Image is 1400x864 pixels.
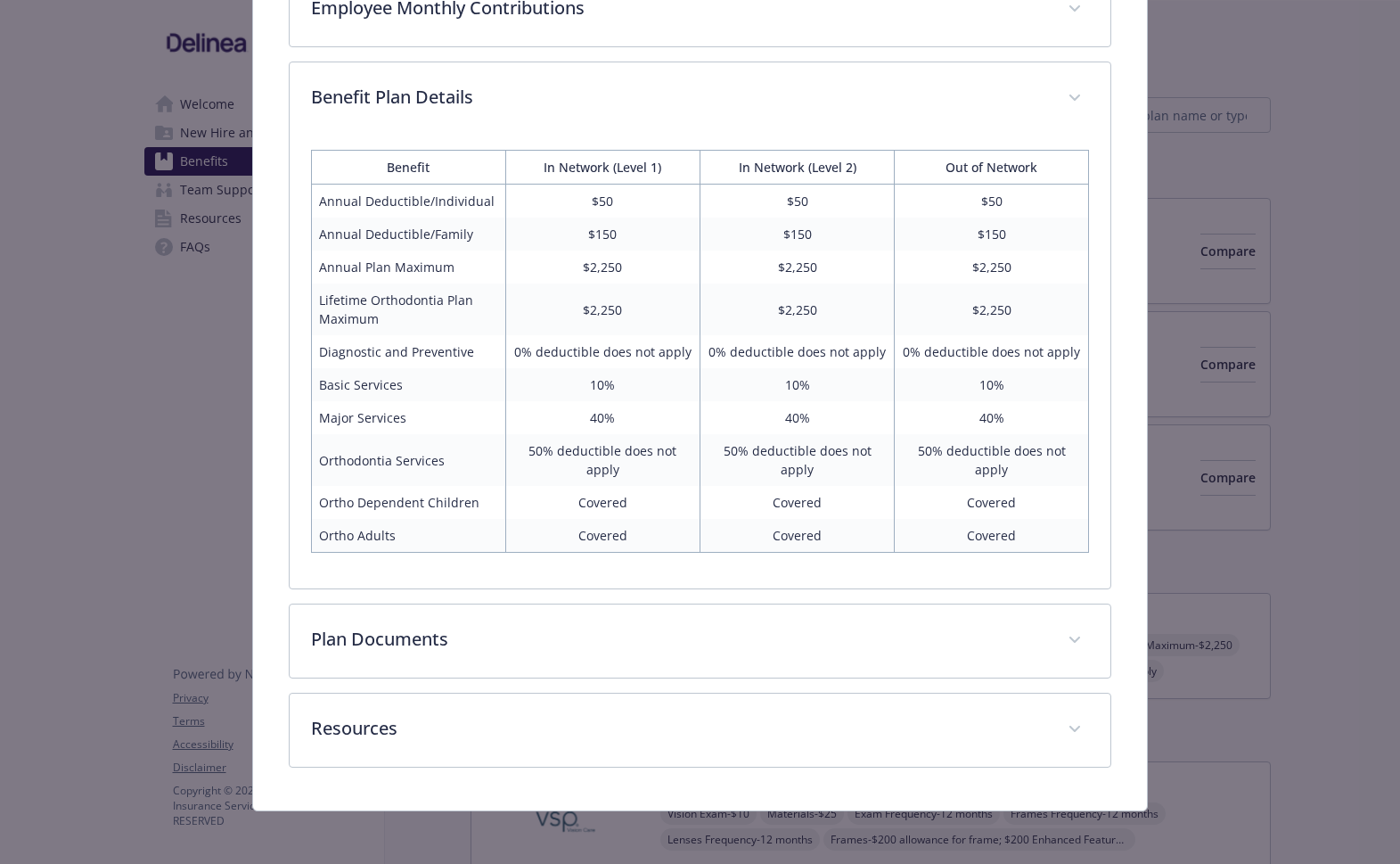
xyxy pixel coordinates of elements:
td: Covered [700,519,894,553]
td: $2,250 [895,251,1089,284]
td: 0% deductible does not apply [505,335,700,368]
div: Benefit Plan Details [290,62,1110,136]
td: Diagnostic and Preventive [311,335,505,368]
td: $150 [700,218,894,251]
td: 50% deductible does not apply [895,434,1089,486]
p: Benefit Plan Details [311,84,1046,111]
td: Annual Deductible/Individual [311,185,505,218]
td: $150 [895,218,1089,251]
p: Plan Documents [311,626,1046,653]
td: Annual Deductible/Family [311,218,505,251]
th: Out of Network [895,151,1089,185]
td: 40% [505,401,700,434]
td: $2,250 [505,251,700,284]
td: $2,250 [505,284,700,335]
td: $150 [505,218,700,251]
p: Resources [311,715,1046,742]
td: $50 [700,185,894,218]
td: Covered [895,486,1089,519]
td: 50% deductible does not apply [700,434,894,486]
td: 40% [895,401,1089,434]
td: 10% [505,368,700,401]
td: 10% [895,368,1089,401]
td: Covered [505,519,700,553]
td: Annual Plan Maximum [311,251,505,284]
div: Benefit Plan Details [290,136,1110,588]
td: Ortho Adults [311,519,505,553]
td: Ortho Dependent Children [311,486,505,519]
td: Basic Services [311,368,505,401]
td: Lifetime Orthodontia Plan Maximum [311,284,505,335]
td: 50% deductible does not apply [505,434,700,486]
td: $2,250 [700,284,894,335]
div: Resources [290,694,1110,767]
td: Covered [505,486,700,519]
td: 0% deductible does not apply [700,335,894,368]
td: $50 [505,185,700,218]
th: In Network (Level 1) [505,151,700,185]
td: Covered [895,519,1089,553]
td: Covered [700,486,894,519]
th: Benefit [311,151,505,185]
td: $2,250 [700,251,894,284]
td: $2,250 [895,284,1089,335]
div: Plan Documents [290,605,1110,678]
th: In Network (Level 2) [700,151,894,185]
td: 10% [700,368,894,401]
td: Orthodontia Services [311,434,505,486]
td: 0% deductible does not apply [895,335,1089,368]
td: Major Services [311,401,505,434]
td: 40% [700,401,894,434]
td: $50 [895,185,1089,218]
